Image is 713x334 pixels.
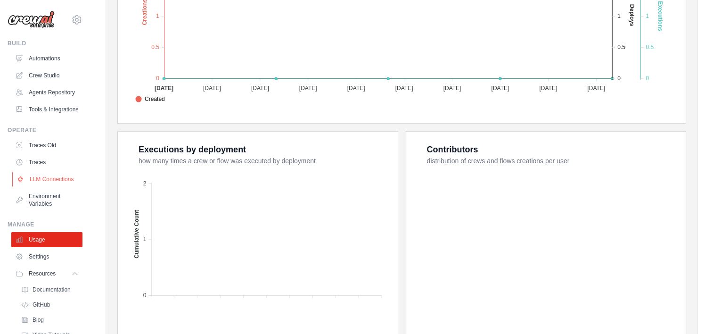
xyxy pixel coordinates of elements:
tspan: 0.5 [617,44,625,50]
tspan: [DATE] [347,84,365,91]
a: Traces [11,155,82,170]
text: Deploys [629,4,635,26]
div: Executions by deployment [139,143,246,156]
tspan: 0 [143,292,147,298]
a: Automations [11,51,82,66]
div: Operate [8,126,82,134]
tspan: 1 [143,236,147,242]
dt: how many times a crew or flow was executed by deployment [139,156,386,166]
a: Traces Old [11,138,82,153]
a: Blog [17,313,82,326]
tspan: [DATE] [203,84,221,91]
div: Manage [8,221,82,228]
span: Blog [33,316,44,324]
tspan: 1 [646,13,649,19]
a: GitHub [17,298,82,311]
span: Resources [29,270,56,277]
span: Created [135,95,165,103]
tspan: 0.5 [646,44,654,50]
text: Cumulative Count [133,209,140,258]
tspan: 0.5 [151,44,159,50]
a: Settings [11,249,82,264]
tspan: 0 [617,75,621,82]
tspan: 0 [156,75,159,82]
a: Environment Variables [11,189,82,211]
tspan: [DATE] [299,84,317,91]
span: GitHub [33,301,50,309]
a: Tools & Integrations [11,102,82,117]
tspan: 1 [156,13,159,19]
tspan: [DATE] [251,84,269,91]
dt: distribution of crews and flows creations per user [427,156,675,166]
tspan: 1 [617,13,621,19]
tspan: [DATE] [491,84,509,91]
tspan: 0 [646,75,649,82]
a: Agents Repository [11,85,82,100]
button: Resources [11,266,82,281]
tspan: [DATE] [587,84,605,91]
a: LLM Connections [12,172,83,187]
tspan: [DATE] [539,84,557,91]
div: Build [8,40,82,47]
a: Documentation [17,283,82,296]
tspan: 2 [143,180,147,186]
text: Executions [657,1,664,31]
a: Usage [11,232,82,247]
div: Contributors [427,143,478,156]
span: Documentation [33,286,71,293]
tspan: [DATE] [443,84,461,91]
a: Crew Studio [11,68,82,83]
img: Logo [8,11,55,29]
tspan: [DATE] [155,84,173,91]
tspan: [DATE] [395,84,413,91]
